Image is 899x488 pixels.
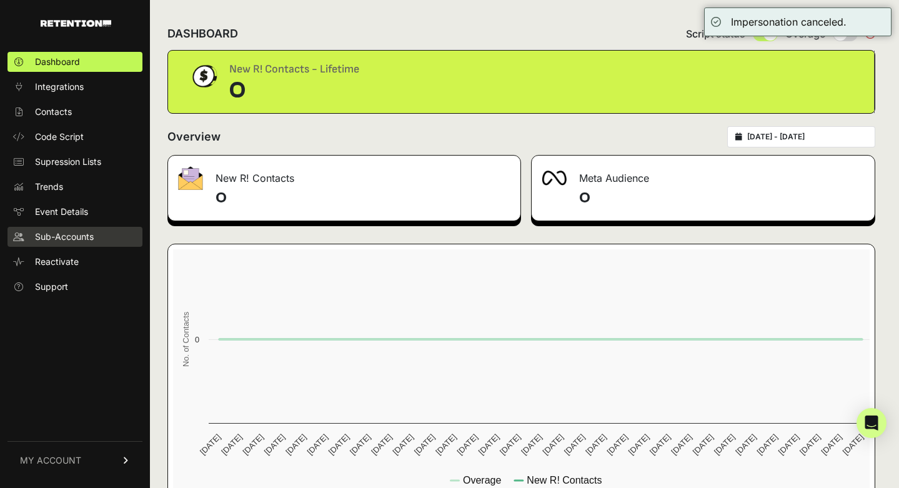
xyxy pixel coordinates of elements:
text: [DATE] [733,432,758,457]
text: [DATE] [841,432,865,457]
img: fa-meta-2f981b61bb99beabf952f7030308934f19ce035c18b003e963880cc3fabeebb7.png [542,171,567,186]
text: [DATE] [691,432,715,457]
text: [DATE] [712,432,737,457]
text: [DATE] [412,432,437,457]
text: [DATE] [669,432,693,457]
text: [DATE] [434,432,458,457]
div: 0 [229,78,359,103]
img: dollar-coin-05c43ed7efb7bc0c12610022525b4bbbb207c7efeef5aecc26f025e68dcafac9.png [188,61,219,92]
text: [DATE] [198,432,222,457]
a: Contacts [7,102,142,122]
text: Overage [463,475,501,486]
div: Meta Audience [532,156,875,193]
div: Impersonation canceled. [731,14,847,29]
text: 0 [195,335,199,344]
img: fa-envelope-19ae18322b30453b285274b1b8af3d052b27d846a4fbe8435d1a52b978f639a2.png [178,166,203,190]
span: Event Details [35,206,88,218]
text: [DATE] [605,432,630,457]
text: [DATE] [305,432,329,457]
text: [DATE] [498,432,522,457]
text: [DATE] [369,432,394,457]
a: MY ACCOUNT [7,441,142,479]
text: [DATE] [755,432,780,457]
a: Reactivate [7,252,142,272]
a: Code Script [7,127,142,147]
text: New R! Contacts [527,475,602,486]
span: Reactivate [35,256,79,268]
text: [DATE] [391,432,415,457]
a: Sub-Accounts [7,227,142,247]
span: Script status [686,26,745,41]
text: [DATE] [327,432,351,457]
text: [DATE] [241,432,266,457]
a: Trends [7,177,142,197]
h2: Overview [167,128,221,146]
span: MY ACCOUNT [20,454,81,467]
a: Event Details [7,202,142,222]
div: Open Intercom Messenger [857,408,887,438]
div: New R! Contacts - Lifetime [229,61,359,78]
span: Contacts [35,106,72,118]
text: [DATE] [219,432,244,457]
span: Dashboard [35,56,80,68]
text: [DATE] [477,432,501,457]
text: [DATE] [541,432,565,457]
a: Support [7,277,142,297]
h4: 0 [579,188,865,208]
text: [DATE] [777,432,801,457]
text: [DATE] [262,432,287,457]
img: Retention.com [41,20,111,27]
text: [DATE] [627,432,651,457]
text: [DATE] [648,432,672,457]
span: Code Script [35,131,84,143]
text: No. of Contacts [181,312,191,367]
text: [DATE] [348,432,372,457]
a: Dashboard [7,52,142,72]
text: [DATE] [455,432,479,457]
span: Integrations [35,81,84,93]
text: [DATE] [819,432,843,457]
span: Support [35,281,68,293]
span: Supression Lists [35,156,101,168]
h2: DASHBOARD [167,25,238,42]
text: [DATE] [519,432,544,457]
text: [DATE] [798,432,822,457]
a: Integrations [7,77,142,97]
h4: 0 [216,188,510,208]
a: Supression Lists [7,152,142,172]
span: Sub-Accounts [35,231,94,243]
text: [DATE] [562,432,587,457]
div: New R! Contacts [168,156,520,193]
span: Trends [35,181,63,193]
text: [DATE] [584,432,608,457]
text: [DATE] [284,432,308,457]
